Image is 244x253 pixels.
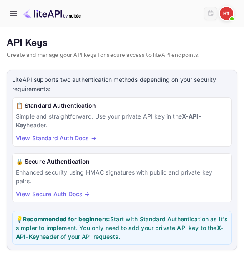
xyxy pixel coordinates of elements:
[23,215,110,223] strong: Recommended for beginners:
[16,224,224,240] strong: X-API-Key
[16,113,201,129] strong: X-API-Key
[12,75,232,94] p: LiteAPI supports two authentication methods depending on your security requirements:
[16,101,228,110] h6: 📋 Standard Authentication
[16,190,90,197] a: View Secure Auth Docs →
[7,37,237,49] p: API Keys
[220,7,233,20] img: Heianui TAPARE
[16,215,228,241] p: 💡 Start with Standard Authentication as it's simpler to implement. You only need to add your priv...
[16,168,228,185] p: Enhanced security using HMAC signatures with public and private key pairs.
[23,8,81,18] img: LiteAPI Logo
[16,157,228,166] h6: 🔒 Secure Authentication
[7,51,237,60] p: Create and manage your API keys for secure access to liteAPI endpoints.
[16,112,228,129] p: Simple and straightforward. Use your private API key in the header.
[16,134,96,142] a: View Standard Auth Docs →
